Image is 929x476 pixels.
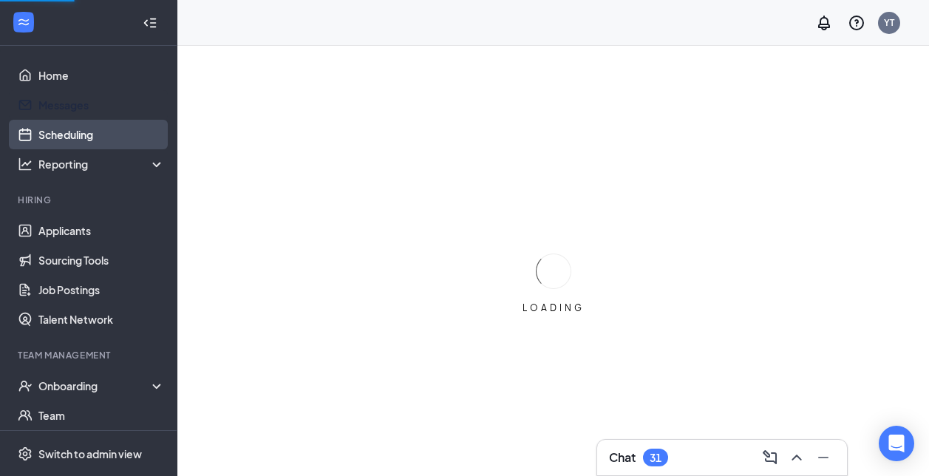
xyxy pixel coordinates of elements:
a: Sourcing Tools [38,245,165,275]
svg: Settings [18,446,33,461]
div: Switch to admin view [38,446,142,461]
svg: Collapse [143,16,157,30]
div: YT [884,16,894,29]
a: Home [38,61,165,90]
svg: ComposeMessage [761,449,779,466]
svg: WorkstreamLogo [16,15,31,30]
a: Job Postings [38,275,165,305]
svg: Analysis [18,157,33,171]
button: ComposeMessage [758,446,782,469]
a: Scheduling [38,120,165,149]
div: Team Management [18,349,162,361]
div: LOADING [517,302,591,314]
a: Messages [38,90,165,120]
div: Hiring [18,194,162,206]
svg: Notifications [815,14,833,32]
div: 31 [650,452,661,464]
svg: UserCheck [18,378,33,393]
svg: QuestionInfo [848,14,865,32]
div: Onboarding [38,378,152,393]
h3: Chat [609,449,636,466]
div: Reporting [38,157,166,171]
svg: ChevronUp [788,449,806,466]
a: Talent Network [38,305,165,334]
a: Applicants [38,216,165,245]
div: Open Intercom Messenger [879,426,914,461]
a: Team [38,401,165,430]
button: ChevronUp [785,446,809,469]
button: Minimize [811,446,835,469]
svg: Minimize [814,449,832,466]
